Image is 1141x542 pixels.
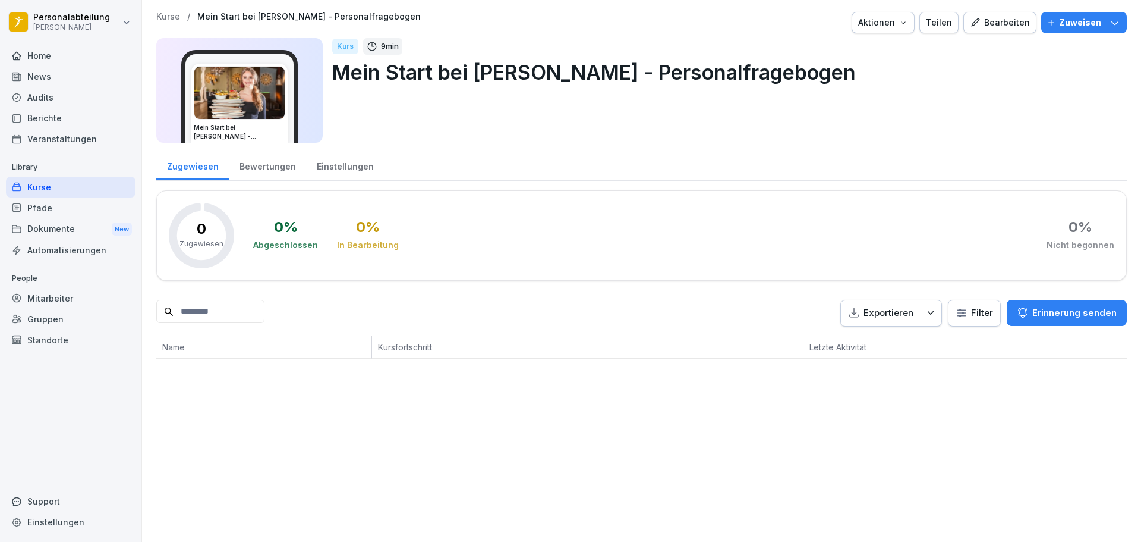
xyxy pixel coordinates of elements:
[858,16,908,29] div: Aktionen
[6,87,135,108] a: Audits
[156,12,180,22] a: Kurse
[6,45,135,66] a: Home
[1007,300,1127,326] button: Erinnerung senden
[162,341,365,353] p: Name
[229,150,306,180] a: Bewertungen
[33,23,110,32] p: [PERSON_NAME]
[919,12,959,33] button: Teilen
[6,198,135,218] a: Pfade
[6,240,135,261] a: Automatisierungen
[274,220,298,234] div: 0 %
[1068,220,1092,234] div: 0 %
[356,220,380,234] div: 0 %
[956,307,993,319] div: Filter
[1047,239,1114,251] div: Nicht begonnen
[33,12,110,23] p: Personalabteilung
[253,239,318,251] div: Abgeschlossen
[6,269,135,288] p: People
[840,300,942,327] button: Exportieren
[6,158,135,177] p: Library
[809,341,932,353] p: Letzte Aktivität
[970,16,1030,29] div: Bearbeiten
[963,12,1036,33] button: Bearbeiten
[194,67,285,119] img: aaay8cu0h1hwaqqp9269xjan.png
[332,39,358,54] div: Kurs
[156,150,229,180] a: Zugewiesen
[1032,306,1117,319] p: Erinnerung senden
[1041,12,1127,33] button: Zuweisen
[1059,16,1101,29] p: Zuweisen
[6,129,135,149] a: Veranstaltungen
[6,512,135,532] a: Einstellungen
[337,239,399,251] div: In Bearbeitung
[197,12,421,22] a: Mein Start bei [PERSON_NAME] - Personalfragebogen
[6,288,135,309] a: Mitarbeiter
[112,223,132,236] div: New
[378,341,636,353] p: Kursfortschritt
[926,16,952,29] div: Teilen
[6,108,135,129] a: Berichte
[332,57,1117,87] p: Mein Start bei [PERSON_NAME] - Personalfragebogen
[948,300,1000,326] button: Filter
[197,222,206,236] p: 0
[6,491,135,512] div: Support
[6,218,135,240] div: Dokumente
[6,218,135,240] a: DokumenteNew
[6,309,135,330] a: Gruppen
[306,150,384,180] a: Einstellungen
[852,12,915,33] button: Aktionen
[381,40,399,52] p: 9 min
[187,12,190,22] p: /
[6,66,135,87] a: News
[863,306,913,320] p: Exportieren
[6,177,135,198] a: Kurse
[179,239,223,249] p: Zugewiesen
[6,330,135,350] a: Standorte
[194,123,285,141] h3: Mein Start bei [PERSON_NAME] - Personalfragebogen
